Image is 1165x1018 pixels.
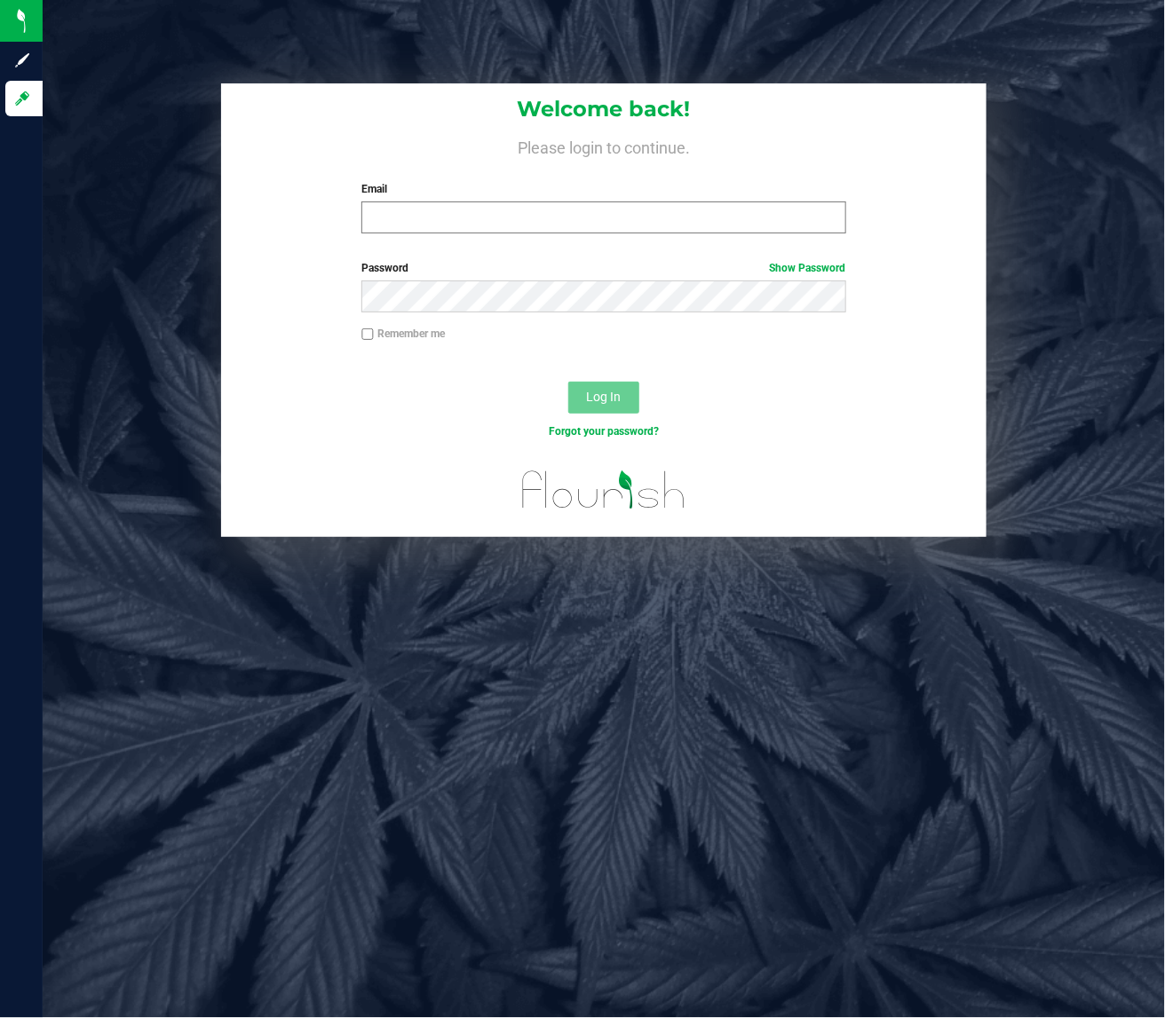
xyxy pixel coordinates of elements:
img: flourish_logo.svg [508,458,700,522]
label: Remember me [361,326,445,342]
h1: Welcome back! [221,98,987,121]
a: Forgot your password? [549,425,659,438]
button: Log In [568,382,639,414]
span: Password [361,262,408,274]
input: Remember me [361,328,374,341]
span: Log In [586,390,621,404]
a: Show Password [770,262,846,274]
h4: Please login to continue. [221,135,987,156]
inline-svg: Sign up [13,51,31,69]
inline-svg: Log in [13,90,31,107]
label: Email [361,181,845,197]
